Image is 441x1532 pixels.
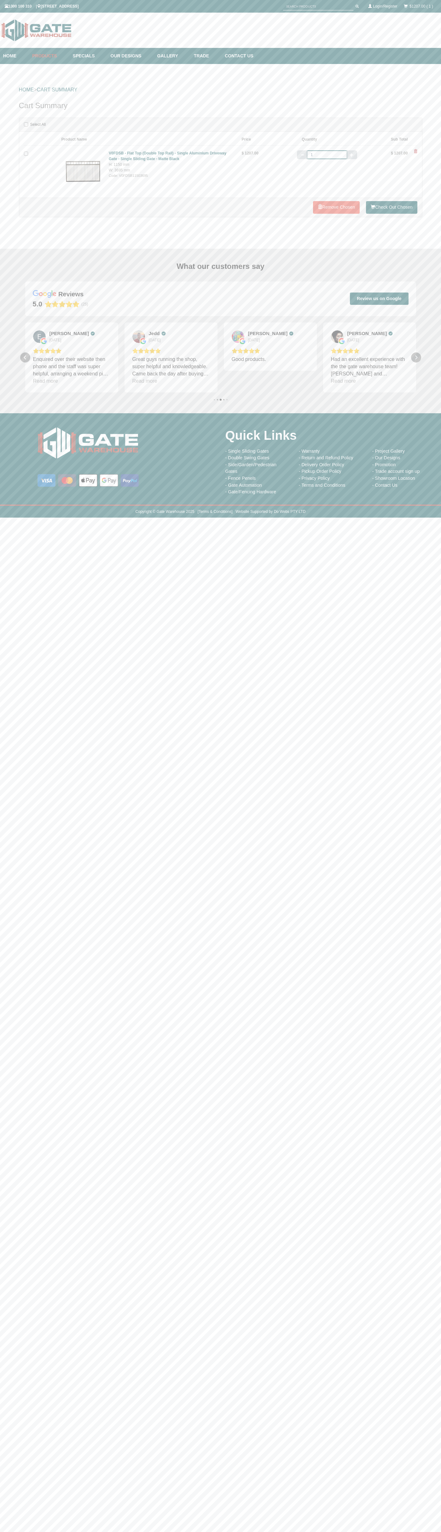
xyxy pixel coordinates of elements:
span: (25) [81,302,88,306]
span: [PERSON_NAME] [49,331,89,336]
a: Contact Us [222,48,253,64]
div: Verified Customer [388,331,393,336]
b: Product Name [61,137,87,142]
img: Eli K [33,330,46,343]
a: Trade [191,48,222,64]
div: Rating: 5.0 out of 5 [33,348,110,354]
a: - Contact Us [372,483,397,488]
a: Review by Amy Qiu [248,331,294,336]
a: HOME [19,87,34,92]
a: Specials [70,48,107,64]
a: Home [3,48,29,64]
a: View on Google [132,330,145,343]
div: Code: V0FDSB11503695 [109,173,228,178]
a: - Delivery Order Policy [299,462,344,467]
a: $1207.00 ( 1 ) [409,4,433,9]
div: Verified Customer [289,331,293,336]
span: Jedd [149,331,160,336]
div: Verified Customer [161,331,166,336]
a: - Side/Garden/Pedestrian Gates [225,462,276,474]
span: 1300 100 310 | [STREET_ADDRESS] [5,4,79,9]
a: - Our Designs [372,455,400,460]
a: Website Supported by Do Webs PTY LTD [236,509,306,514]
div: [DATE] [248,338,260,343]
div: [DATE] [49,338,61,343]
div: Carousel [25,322,416,392]
div: reviews [58,290,84,298]
b: Sub Total [391,137,408,142]
input: SEARCH PRODUCTS [283,3,353,10]
div: [DATE] [149,338,161,343]
a: V0FDSB - Flat Top (Double Top Rail) - Single Aluminium Driveway Gate - Single Sliding Gate - Matt... [109,151,226,161]
div: Rating: 5.0 out of 5 [132,348,210,354]
img: Gate Warehouse [36,423,140,463]
div: 5.0 [33,300,43,309]
a: Login/Register [373,4,397,9]
a: - Gate Automation [225,483,262,488]
div: Had an excellent experience with the the gate warehouse team! [PERSON_NAME] and [PERSON_NAME] was... [331,356,408,377]
a: View on Google [33,330,46,343]
div: Rating: 5.0 out of 5 [232,348,309,354]
button: Review us on Google [350,293,409,305]
a: Review by Yifei Li [347,331,393,336]
img: Amy Qiu [232,330,244,343]
div: W: 3695 mm [109,167,228,173]
div: [DATE] [347,338,359,343]
b: Price [242,137,251,142]
b: $ 1207.00 [242,151,258,155]
div: Quick Links [225,423,437,448]
a: Gallery [154,48,191,64]
div: Read more [331,377,356,385]
a: - Promotion [372,462,396,467]
a: - Trade account sign up [372,469,420,474]
a: - Project Gallery [372,449,405,454]
a: - Warranty [299,449,320,454]
input: Select All [24,122,28,126]
img: Jedd [132,330,145,343]
a: - Single Sliding Gates [225,449,269,454]
a: - Pickup Order Policy [299,469,341,474]
div: Previous [20,352,30,363]
img: payment options [36,473,140,488]
div: Cart Summary [19,100,422,118]
a: - Double Swing Gates [225,455,270,460]
div: Next [411,352,421,363]
div: Verified Customer [90,331,95,336]
a: - Return and Refund Policy [299,455,353,460]
a: - Showroom Location [372,476,415,481]
a: Products [29,48,70,64]
div: Read more [33,377,58,385]
b: Quantity [302,137,317,142]
div: Good products. [232,356,309,363]
b: $ 1207.00 [391,151,408,155]
div: H: 1150 mm [109,162,228,167]
a: - Terms and Conditions [299,483,345,488]
a: Terms & Conditions [199,509,231,514]
a: View on Google [331,330,344,343]
div: Enquired over their website then phone and the staff was super helpful, arranging a weekend pick ... [33,356,110,377]
a: - Privacy Policy [299,476,330,481]
a: - Gate/Fencing Hardware [225,489,276,494]
a: Cart Summary [37,87,78,92]
div: What our customers say [25,261,416,271]
span: [PERSON_NAME] [248,331,288,336]
a: - Fence Penels [225,476,256,481]
a: Review by Eli K [49,331,95,336]
label: Select All [24,121,46,128]
div: Rating: 5.0 out of 5 [33,300,80,309]
a: View on Google [232,330,244,343]
a: Review by Jedd [149,331,166,336]
img: Yifei Li [331,330,344,343]
span: [PERSON_NAME] [347,331,387,336]
a: Check Out Chosen [366,201,417,214]
img: v0fdsb-flat-top-double-top-rail-single-aluminium-driveway-gate-single-sliding-gate-black-matt-202... [61,150,104,193]
span: Review us on Google [357,296,402,301]
span: [ ] [194,509,233,514]
a: Our Designs [107,48,154,64]
div: > [19,80,422,100]
div: Rating: 5.0 out of 5 [331,348,408,354]
a: Remove Chosen [313,201,360,214]
div: Great guys running the shop, super helpful and knowledgeable. Came back the day after buying the ... [132,356,210,377]
div: Read more [132,377,157,385]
